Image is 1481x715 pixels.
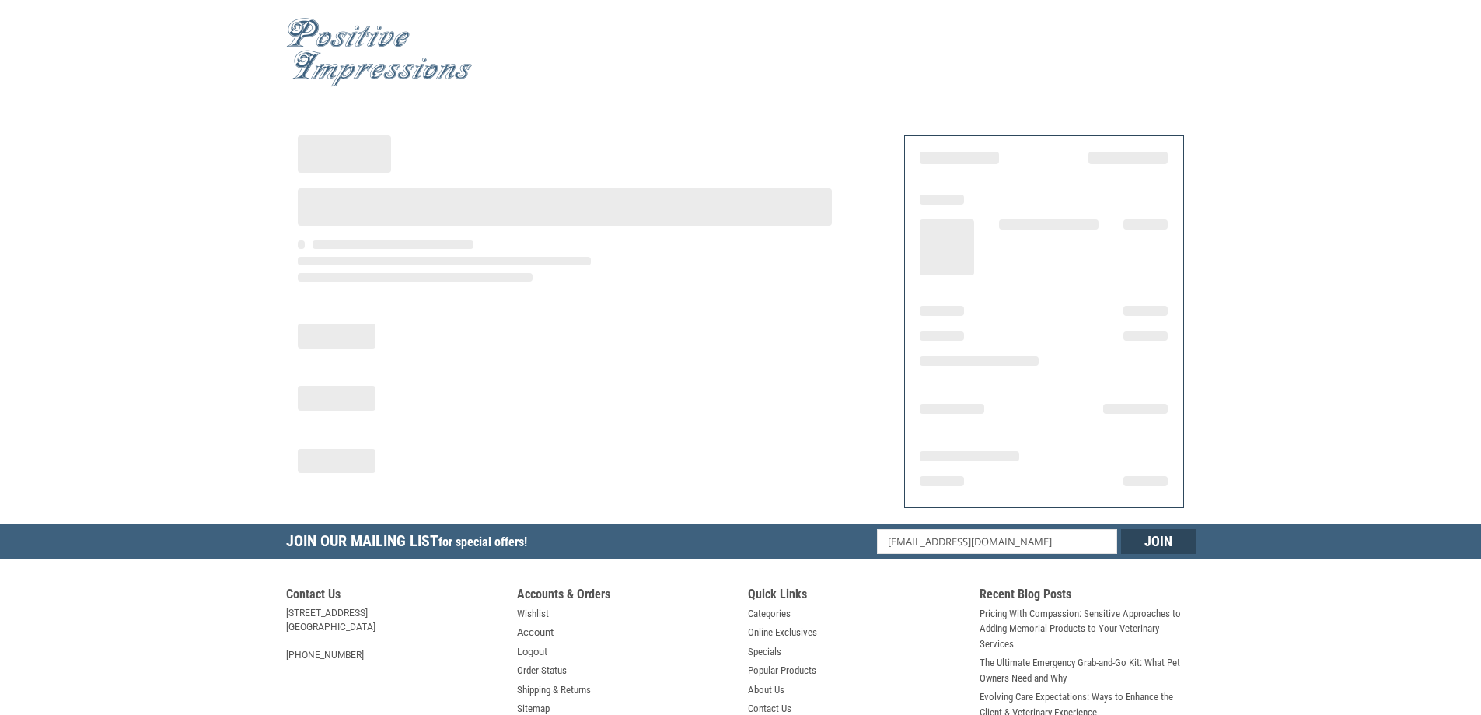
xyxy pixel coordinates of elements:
input: Join [1121,529,1196,554]
a: Order Status [517,663,567,678]
a: Shipping & Returns [517,682,591,698]
a: Categories [748,606,791,622]
address: [STREET_ADDRESS] [GEOGRAPHIC_DATA] [PHONE_NUMBER] [286,606,502,662]
a: Account [517,625,554,640]
a: Pricing With Compassion: Sensitive Approaches to Adding Memorial Products to Your Veterinary Serv... [980,606,1196,652]
a: Specials [748,644,781,660]
a: Popular Products [748,663,816,678]
a: Wishlist [517,606,549,622]
a: About Us [748,682,784,698]
a: The Ultimate Emergency Grab-and-Go Kit: What Pet Owners Need and Why [980,655,1196,685]
h5: Quick Links [748,587,964,606]
h5: Contact Us [286,587,502,606]
h5: Join Our Mailing List [286,524,535,563]
img: Positive Impressions [286,18,473,87]
a: Logout [517,644,547,660]
h5: Accounts & Orders [517,587,733,606]
span: for special offers! [438,534,527,549]
h5: Recent Blog Posts [980,587,1196,606]
input: Email [877,529,1117,554]
a: Online Exclusives [748,625,817,640]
